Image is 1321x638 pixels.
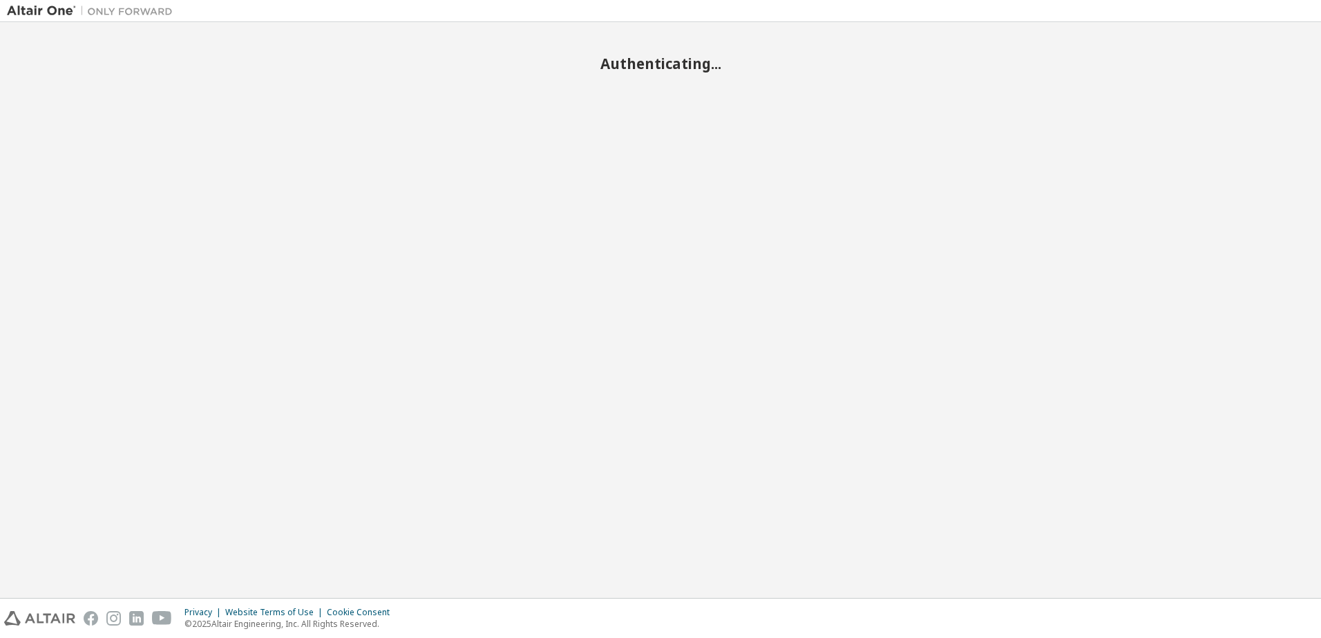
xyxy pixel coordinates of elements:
[225,607,327,618] div: Website Terms of Use
[84,611,98,626] img: facebook.svg
[152,611,172,626] img: youtube.svg
[7,4,180,18] img: Altair One
[7,55,1314,72] h2: Authenticating...
[327,607,398,618] div: Cookie Consent
[184,607,225,618] div: Privacy
[129,611,144,626] img: linkedin.svg
[106,611,121,626] img: instagram.svg
[4,611,75,626] img: altair_logo.svg
[184,618,398,630] p: © 2025 Altair Engineering, Inc. All Rights Reserved.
